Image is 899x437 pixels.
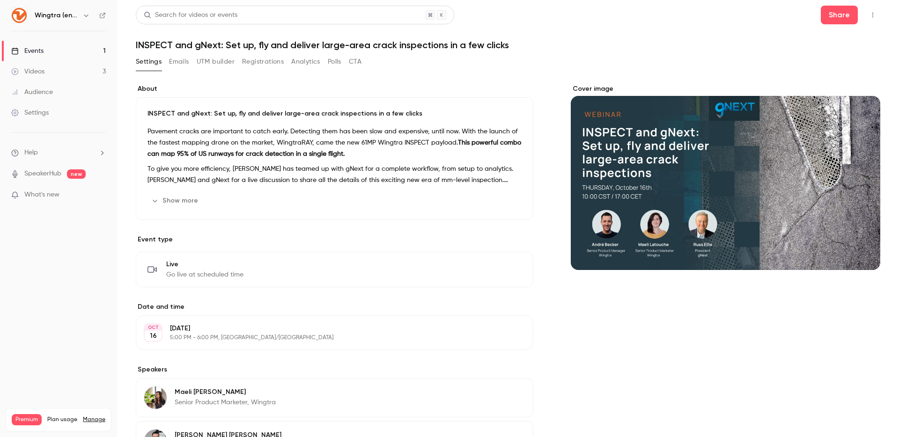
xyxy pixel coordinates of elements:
button: Settings [136,54,162,69]
button: Emails [169,54,189,69]
label: Cover image [571,84,880,94]
div: OCT [145,324,162,331]
div: Search for videos or events [144,10,237,20]
label: About [136,84,533,94]
button: Show more [147,193,204,208]
li: help-dropdown-opener [11,148,106,158]
label: Date and time [136,302,533,312]
a: SpeakerHub [24,169,61,179]
button: Polls [328,54,341,69]
p: Event type [136,235,533,244]
button: Analytics [291,54,320,69]
span: Go live at scheduled time [166,270,243,279]
span: Premium [12,414,42,425]
div: Settings [11,108,49,117]
span: Live [166,260,243,269]
p: Maeli [PERSON_NAME] [175,387,276,397]
img: Maeli Latouche [144,386,167,409]
div: Videos [11,67,44,76]
span: new [67,169,86,179]
p: [DATE] [170,324,484,333]
img: Wingtra (english) [12,8,27,23]
button: CTA [349,54,361,69]
p: Pavement cracks are important to catch early. Detecting them has been slow and expensive, until n... [147,126,522,160]
button: Registrations [242,54,284,69]
p: 16 [150,331,157,341]
span: Plan usage [47,416,77,423]
p: To give you more efficiency, [PERSON_NAME] has teamed up with gNext for a complete workflow, from... [147,163,522,186]
button: UTM builder [197,54,235,69]
p: 5:00 PM - 6:00 PM, [GEOGRAPHIC_DATA]/[GEOGRAPHIC_DATA] [170,334,484,342]
h1: INSPECT and gNext: Set up, fly and deliver large-area crack inspections in a few clicks [136,39,880,51]
div: Audience [11,87,53,97]
button: Share [821,6,858,24]
a: Manage [83,416,105,423]
div: Events [11,46,44,56]
h6: Wingtra (english) [35,11,79,20]
p: INSPECT and gNext: Set up, fly and deliver large-area crack inspections in a few clicks [147,109,522,118]
span: What's new [24,190,59,200]
label: Speakers [136,365,533,374]
p: Senior Product Marketer, Wingtra [175,398,276,407]
span: Help [24,148,38,158]
div: Maeli LatoucheMaeli [PERSON_NAME]Senior Product Marketer, Wingtra [136,378,533,417]
section: Cover image [571,84,880,270]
